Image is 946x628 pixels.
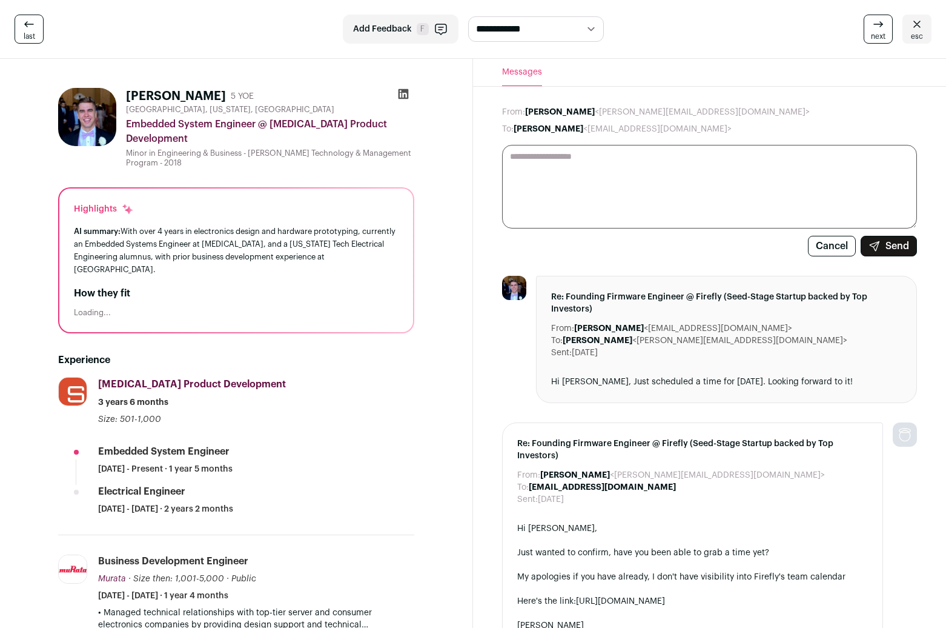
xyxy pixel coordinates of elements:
h2: Experience [58,353,414,367]
div: Business Development Engineer [98,555,248,568]
span: [DATE] - Present · 1 year 5 months [98,463,233,475]
b: [PERSON_NAME] [563,336,632,345]
div: Minor in Engineering & Business - [PERSON_NAME] Technology & Management Program - 2018 [126,149,414,168]
dt: From: [502,106,525,118]
b: [EMAIL_ADDRESS][DOMAIN_NAME] [529,483,676,492]
dt: Sent: [517,493,538,506]
b: [PERSON_NAME] [514,125,583,133]
b: [PERSON_NAME] [540,471,610,479]
span: last [24,32,35,41]
dd: [DATE] [538,493,564,506]
dd: <[PERSON_NAME][EMAIL_ADDRESS][DOMAIN_NAME]> [540,469,825,481]
div: Electrical Engineer [98,485,185,498]
div: My apologies if you have already, I don't have visibility into Firefly's team calendar [517,571,868,583]
a: last [15,15,44,44]
span: Size: 501-1,000 [98,415,161,424]
span: F [417,23,429,35]
dt: Sent: [551,347,572,359]
div: With over 4 years in electronics design and hardware prototyping, currently an Embedded Systems E... [74,225,399,276]
div: Hi [PERSON_NAME], Just scheduled a time for [DATE]. Looking forward to it! [551,376,902,388]
a: esc [902,15,931,44]
img: ae15b5eac782de7ea2a743a2e0c467c1765915db98b0ed01fe108808ea34fe47 [58,88,116,146]
b: [PERSON_NAME] [574,324,644,333]
dd: <[PERSON_NAME][EMAIL_ADDRESS][DOMAIN_NAME]> [563,335,847,347]
dd: [DATE] [572,347,598,359]
div: 5 YOE [231,90,254,102]
span: Public [231,575,256,583]
dt: From: [517,469,540,481]
dt: To: [517,481,529,493]
div: Embedded System Engineer [98,445,230,458]
dd: <[EMAIL_ADDRESS][DOMAIN_NAME]> [514,123,732,135]
dd: <[PERSON_NAME][EMAIL_ADDRESS][DOMAIN_NAME]> [525,106,810,118]
div: Loading... [74,308,399,318]
button: Add Feedback F [343,15,458,44]
dt: To: [502,123,514,135]
img: ae15b5eac782de7ea2a743a2e0c467c1765915db98b0ed01fe108808ea34fe47 [502,276,526,300]
span: [DATE] - [DATE] · 2 years 2 months [98,503,233,515]
h1: [PERSON_NAME] [126,88,226,105]
div: Just wanted to confirm, have you been able to grab a time yet? [517,547,868,559]
dt: To: [551,335,563,347]
img: 779f14925cef02603e9942e648e047c7121fd599ca3177d4b3614edc022bbf25.jpg [59,555,87,583]
a: next [864,15,893,44]
div: Here's the link: [517,595,868,607]
span: [DATE] - [DATE] · 1 year 4 months [98,590,228,602]
div: Highlights [74,203,134,215]
div: Embedded System Engineer @ [MEDICAL_DATA] Product Development [126,117,414,146]
dd: <[EMAIL_ADDRESS][DOMAIN_NAME]> [574,322,792,335]
button: Messages [502,59,542,86]
span: Add Feedback [353,23,412,35]
dt: From: [551,322,574,335]
h2: How they fit [74,286,399,301]
span: esc [911,32,923,41]
span: · Size then: 1,001-5,000 [128,575,224,583]
span: Re: Founding Firmware Engineer @ Firefly (Seed-Stage Startup backed by Top Investors) [517,438,868,462]
span: Re: Founding Firmware Engineer @ Firefly (Seed-Stage Startup backed by Top Investors) [551,291,902,315]
button: Send [861,236,917,256]
a: [URL][DOMAIN_NAME] [576,597,665,606]
img: nopic.png [893,423,917,447]
span: · [227,573,229,585]
img: 4f9455342c7c2a0fafcee0564380d587b210d3eb673129689c77af030c185e47.jpg [59,378,87,406]
div: Hi [PERSON_NAME], [517,523,868,535]
span: 3 years 6 months [98,396,168,409]
button: Cancel [808,236,856,256]
span: AI summary: [74,227,121,235]
b: [PERSON_NAME] [525,108,595,116]
span: next [871,32,885,41]
span: Murata [98,575,126,583]
span: [GEOGRAPHIC_DATA], [US_STATE], [GEOGRAPHIC_DATA] [126,105,334,115]
span: [MEDICAL_DATA] Product Development [98,379,286,389]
